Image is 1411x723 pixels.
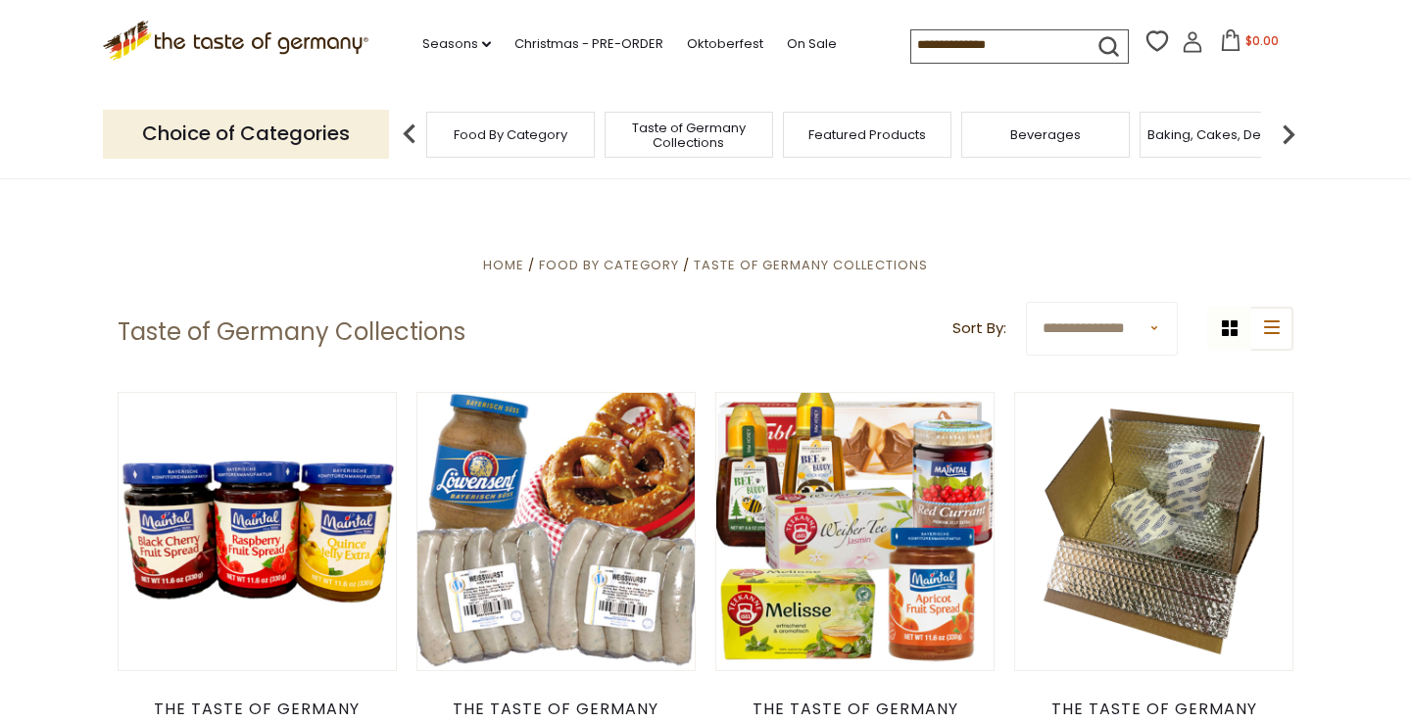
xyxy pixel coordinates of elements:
img: Maintal "Black-Red-Golden" Premium Fruit Preserves, 3 pack - SPECIAL PRICE [119,393,396,670]
a: Taste of Germany Collections [694,256,928,274]
a: Home [483,256,524,274]
p: Choice of Categories [103,110,389,158]
a: Oktoberfest [687,33,763,55]
div: The Taste of Germany [118,699,397,719]
a: Christmas - PRE-ORDER [514,33,663,55]
div: The Taste of Germany [1014,699,1293,719]
a: Featured Products [808,127,926,142]
a: Taste of Germany Collections [610,120,767,150]
a: Baking, Cakes, Desserts [1147,127,1299,142]
a: Beverages [1010,127,1081,142]
img: next arrow [1269,115,1308,154]
div: The Taste of Germany [416,699,696,719]
h1: Taste of Germany Collections [118,317,465,347]
img: previous arrow [390,115,429,154]
button: $0.00 [1207,29,1290,59]
div: The Taste of Germany [715,699,995,719]
a: Food By Category [539,256,679,274]
span: $0.00 [1245,32,1279,49]
label: Sort By: [952,316,1006,341]
a: On Sale [787,33,837,55]
img: The Taste of Germany Weisswurst & Pretzel Collection [417,393,695,670]
a: Seasons [422,33,491,55]
a: Food By Category [454,127,567,142]
img: FRAGILE Packaging [1015,393,1292,670]
img: The Taste of Germany Honey Jam Tea Collection, 7pc - FREE SHIPPING [716,393,994,670]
